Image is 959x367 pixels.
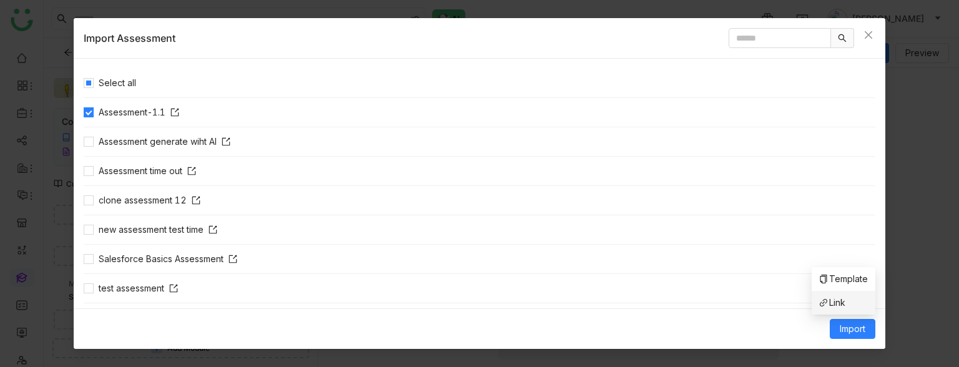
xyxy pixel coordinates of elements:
span: Assessment time out [94,164,201,178]
span: Import [840,322,865,336]
span: Link [819,296,845,310]
span: test assessment [94,281,183,295]
span: Assessment generate wiht AI [94,135,235,149]
button: Close [852,18,885,52]
span: clone assessment 12 [94,193,205,207]
span: Salesforce Basics Assessment [94,252,242,266]
div: Import Assessment [84,31,175,46]
span: Select all [94,76,141,90]
button: Import [830,319,875,339]
span: Assessment-1.1 [94,105,184,119]
span: new assessment test time [94,223,222,237]
span: Template [819,272,868,286]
